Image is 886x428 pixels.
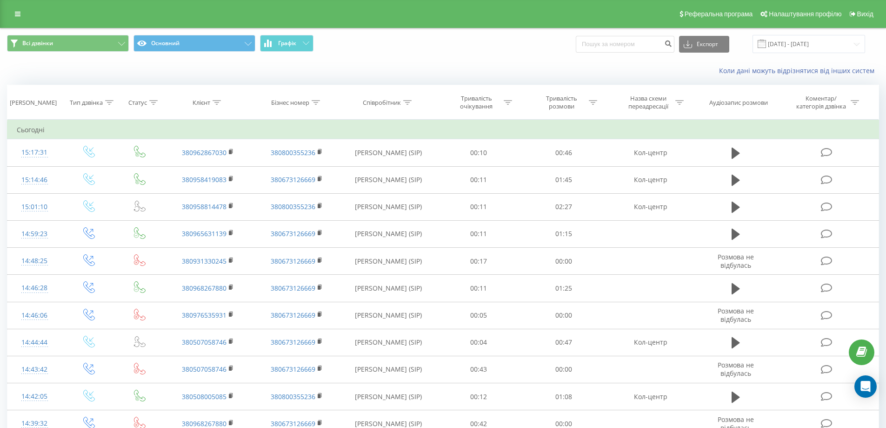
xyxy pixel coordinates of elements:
div: 14:44:44 [17,333,53,352]
div: 14:43:42 [17,360,53,379]
button: Всі дзвінки [7,35,129,52]
div: 15:14:46 [17,171,53,189]
div: 15:01:10 [17,198,53,216]
span: Вихід [857,10,873,18]
td: 01:15 [521,220,606,247]
div: Коментар/категорія дзвінка [794,95,848,110]
div: Open Intercom Messenger [854,375,877,398]
a: 380976535931 [182,311,226,319]
a: 380673126669 [271,229,315,238]
span: Розмова не відбулась [718,252,754,270]
a: 380673126669 [271,311,315,319]
div: 14:46:06 [17,306,53,325]
td: 00:00 [521,356,606,383]
td: [PERSON_NAME] (SIP) [341,166,436,193]
a: 380968267880 [182,419,226,428]
td: Сьогодні [7,121,879,139]
td: 00:12 [436,383,521,410]
td: Кол-центр [606,139,694,166]
button: Графік [260,35,313,52]
td: 02:27 [521,193,606,220]
div: Тривалість розмови [537,95,586,110]
span: Графік [278,40,296,47]
td: 00:11 [436,166,521,193]
a: Коли дані можуть відрізнятися вiд інших систем [719,66,879,75]
a: 380958814478 [182,202,226,211]
td: 00:05 [436,302,521,329]
td: [PERSON_NAME] (SIP) [341,220,436,247]
a: 380962867030 [182,148,226,157]
td: 00:00 [521,248,606,275]
a: 380968267880 [182,284,226,292]
td: 00:43 [436,356,521,383]
td: 00:11 [436,275,521,302]
div: Тривалість очікування [452,95,501,110]
a: 380800355236 [271,148,315,157]
a: 380931330245 [182,257,226,265]
td: 01:08 [521,383,606,410]
td: 00:11 [436,193,521,220]
td: [PERSON_NAME] (SIP) [341,302,436,329]
span: Налаштування профілю [769,10,841,18]
a: 380965631139 [182,229,226,238]
div: 15:17:31 [17,143,53,162]
a: 380507058746 [182,338,226,346]
span: Розмова не відбулась [718,306,754,324]
a: 380673126669 [271,257,315,265]
td: [PERSON_NAME] (SIP) [341,193,436,220]
td: 01:25 [521,275,606,302]
button: Основний [133,35,255,52]
a: 380800355236 [271,202,315,211]
td: Кол-центр [606,383,694,410]
td: [PERSON_NAME] (SIP) [341,275,436,302]
td: 00:17 [436,248,521,275]
span: Всі дзвінки [22,40,53,47]
div: [PERSON_NAME] [10,99,57,107]
td: 00:47 [521,329,606,356]
div: Співробітник [363,99,401,107]
a: 380508005085 [182,392,226,401]
span: Розмова не відбулась [718,360,754,378]
div: Клієнт [193,99,210,107]
div: 14:48:25 [17,252,53,270]
td: [PERSON_NAME] (SIP) [341,329,436,356]
div: 14:59:23 [17,225,53,243]
td: [PERSON_NAME] (SIP) [341,248,436,275]
div: Статус [128,99,147,107]
td: [PERSON_NAME] (SIP) [341,139,436,166]
a: 380673126669 [271,284,315,292]
a: 380673126669 [271,419,315,428]
a: 380958419083 [182,175,226,184]
td: Кол-центр [606,166,694,193]
td: [PERSON_NAME] (SIP) [341,356,436,383]
div: 14:42:05 [17,387,53,406]
td: [PERSON_NAME] (SIP) [341,383,436,410]
button: Експорт [679,36,729,53]
td: 00:10 [436,139,521,166]
input: Пошук за номером [576,36,674,53]
td: 00:00 [521,302,606,329]
a: 380507058746 [182,365,226,374]
div: Бізнес номер [271,99,309,107]
td: Кол-центр [606,329,694,356]
span: Реферальна програма [685,10,753,18]
a: 380673126669 [271,365,315,374]
td: 01:45 [521,166,606,193]
td: 00:11 [436,220,521,247]
a: 380800355236 [271,392,315,401]
div: Назва схеми переадресації [623,95,673,110]
div: Аудіозапис розмови [709,99,768,107]
td: 00:04 [436,329,521,356]
div: 14:46:28 [17,279,53,297]
a: 380673126669 [271,175,315,184]
div: Тип дзвінка [70,99,103,107]
a: 380673126669 [271,338,315,346]
td: 00:46 [521,139,606,166]
td: Кол-центр [606,193,694,220]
